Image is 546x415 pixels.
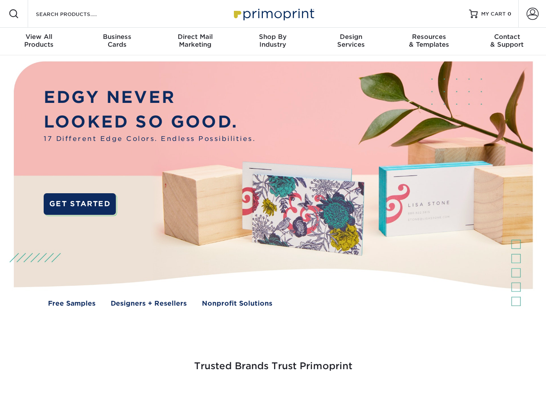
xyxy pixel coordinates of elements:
a: Resources& Templates [390,28,468,55]
span: MY CART [481,10,506,18]
div: Services [312,33,390,48]
h3: Trusted Brands Trust Primoprint [20,340,526,382]
div: & Templates [390,33,468,48]
a: Free Samples [48,299,96,309]
span: Resources [390,33,468,41]
span: Design [312,33,390,41]
span: Contact [468,33,546,41]
a: Nonprofit Solutions [202,299,272,309]
input: SEARCH PRODUCTS..... [35,9,119,19]
div: Cards [78,33,156,48]
p: EDGY NEVER [44,85,255,110]
p: LOOKED SO GOOD. [44,110,255,134]
div: Industry [234,33,312,48]
img: Google [220,394,221,395]
a: GET STARTED [44,193,116,215]
a: Direct MailMarketing [156,28,234,55]
a: Contact& Support [468,28,546,55]
a: Shop ByIndustry [234,28,312,55]
div: & Support [468,33,546,48]
span: Business [78,33,156,41]
a: Designers + Resellers [111,299,187,309]
span: Shop By [234,33,312,41]
a: DesignServices [312,28,390,55]
img: Primoprint [230,4,316,23]
span: Direct Mail [156,33,234,41]
span: 17 Different Edge Colors. Endless Possibilities. [44,134,255,144]
span: 0 [508,11,511,17]
a: BusinessCards [78,28,156,55]
div: Marketing [156,33,234,48]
